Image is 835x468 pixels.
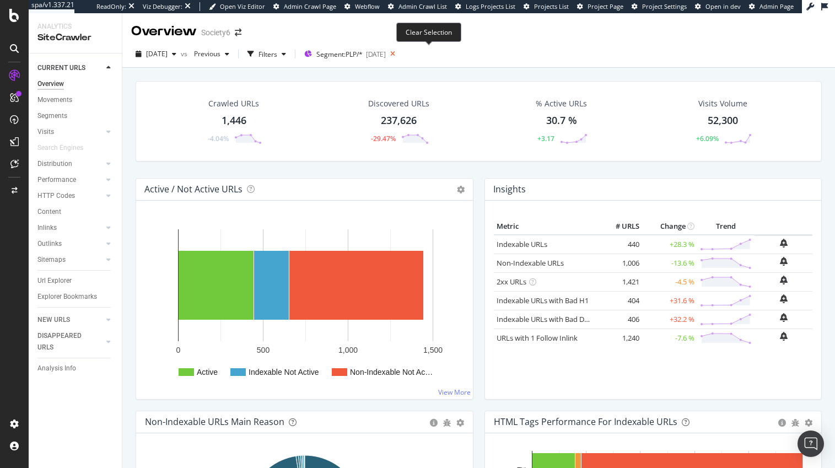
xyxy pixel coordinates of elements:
[300,45,386,63] button: Segment:PLP/*[DATE]
[708,114,738,128] div: 52,300
[37,291,97,303] div: Explorer Bookmarks
[176,346,181,354] text: 0
[37,94,114,106] a: Movements
[37,238,103,250] a: Outlinks
[497,239,547,249] a: Indexable URLs
[37,62,85,74] div: CURRENT URLS
[697,218,755,235] th: Trend
[366,50,386,59] div: [DATE]
[780,294,788,303] div: bell-plus
[497,314,617,324] a: Indexable URLs with Bad Description
[423,346,443,354] text: 1,500
[37,238,62,250] div: Outlinks
[37,254,66,266] div: Sitemaps
[37,62,103,74] a: CURRENT URLS
[37,158,103,170] a: Distribution
[344,2,380,11] a: Webflow
[398,2,447,10] span: Admin Crawl List
[37,142,94,154] a: Search Engines
[37,254,103,266] a: Sitemaps
[222,114,246,128] div: 1,446
[273,2,336,11] a: Admin Crawl Page
[497,333,578,343] a: URLs with 1 Follow Inlink
[456,419,464,427] div: gear
[455,2,515,11] a: Logs Projects List
[494,218,599,235] th: Metric
[131,22,197,41] div: Overview
[37,190,75,202] div: HTTP Codes
[37,330,103,353] a: DISAPPEARED URLS
[632,2,687,11] a: Project Settings
[37,174,103,186] a: Performance
[778,419,786,427] div: circle-info
[144,182,243,197] h4: Active / Not Active URLs
[695,2,741,11] a: Open in dev
[798,431,824,457] div: Open Intercom Messenger
[642,254,697,272] td: -13.6 %
[780,239,788,248] div: bell-plus
[208,98,259,109] div: Crawled URLs
[37,330,93,353] div: DISAPPEARED URLS
[37,363,76,374] div: Analysis Info
[350,368,433,376] text: Non-Indexable Not Ac…
[466,2,515,10] span: Logs Projects List
[642,272,697,291] td: -4.5 %
[791,419,799,427] div: bug
[181,49,190,58] span: vs
[131,45,181,63] button: [DATE]
[208,134,229,143] div: -4.04%
[37,158,72,170] div: Distribution
[642,329,697,347] td: -7.6 %
[37,222,57,234] div: Inlinks
[537,134,554,143] div: +3.17
[37,31,113,44] div: SiteCrawler
[497,277,526,287] a: 2xx URLs
[355,2,380,10] span: Webflow
[577,2,623,11] a: Project Page
[37,275,114,287] a: Url Explorer
[37,291,114,303] a: Explorer Bookmarks
[588,2,623,10] span: Project Page
[642,235,697,254] td: +28.3 %
[284,2,336,10] span: Admin Crawl Page
[37,142,83,154] div: Search Engines
[536,98,587,109] div: % Active URLs
[598,310,642,329] td: 406
[780,276,788,284] div: bell-plus
[338,346,358,354] text: 1,000
[443,419,451,427] div: bug
[598,254,642,272] td: 1,006
[371,134,396,143] div: -29.47%
[220,2,265,10] span: Open Viz Editor
[96,2,126,11] div: ReadOnly:
[705,2,741,10] span: Open in dev
[457,186,465,193] i: Options
[388,2,447,11] a: Admin Crawl List
[696,134,719,143] div: +6.09%
[493,182,526,197] h4: Insights
[759,2,794,10] span: Admin Page
[37,22,113,31] div: Analytics
[37,206,61,218] div: Content
[257,346,270,354] text: 500
[201,27,230,38] div: Society6
[316,50,363,59] span: Segment: PLP/*
[37,110,114,122] a: Segments
[598,329,642,347] td: 1,240
[37,222,103,234] a: Inlinks
[37,314,70,326] div: NEW URLS
[146,49,168,58] span: 2025 Aug. 9th
[497,258,564,268] a: Non-Indexable URLs
[642,310,697,329] td: +32.2 %
[494,416,677,427] div: HTML Tags Performance for Indexable URLs
[37,174,76,186] div: Performance
[780,257,788,266] div: bell-plus
[37,126,54,138] div: Visits
[145,416,284,427] div: Non-Indexable URLs Main Reason
[805,419,812,427] div: gear
[235,29,241,36] div: arrow-right-arrow-left
[37,110,67,122] div: Segments
[37,190,103,202] a: HTTP Codes
[37,275,72,287] div: Url Explorer
[145,218,464,390] div: A chart.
